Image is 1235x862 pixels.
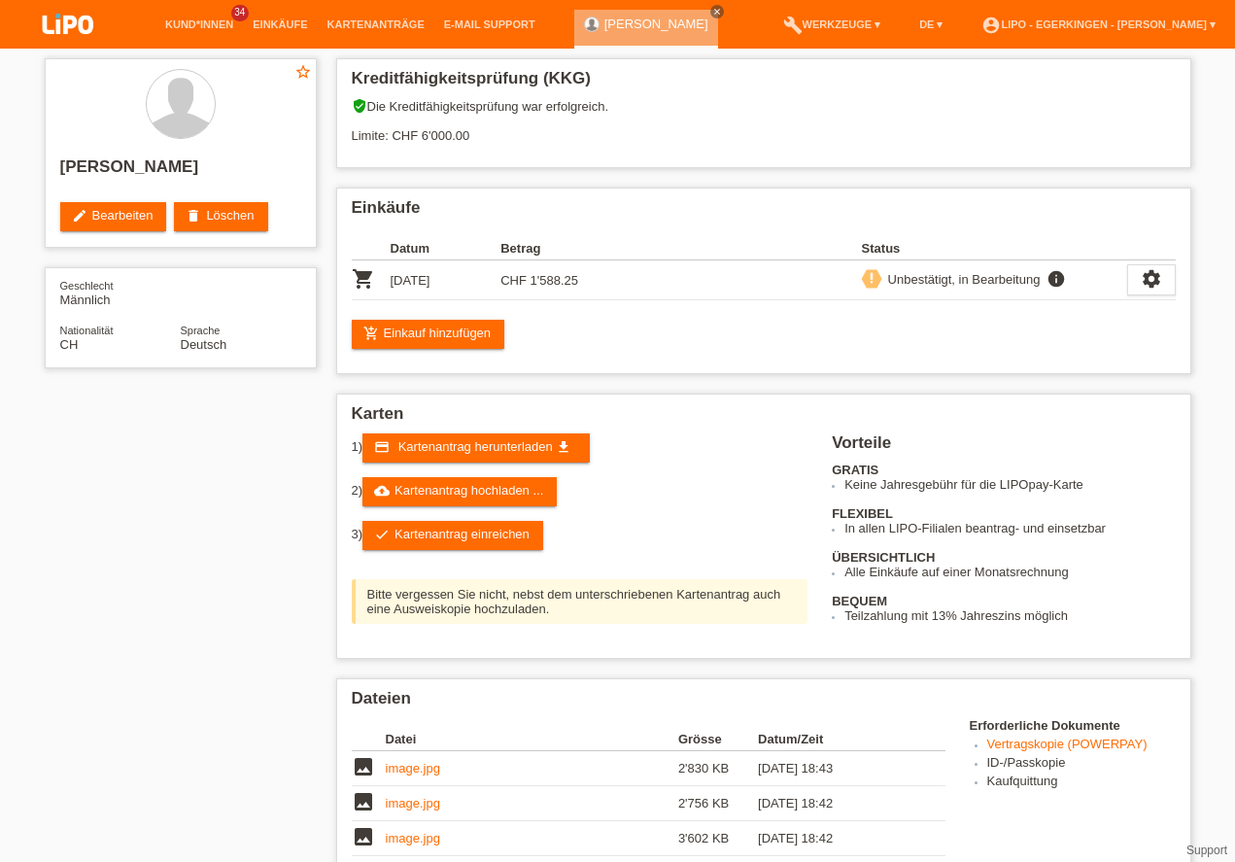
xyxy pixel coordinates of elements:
div: 2) [352,477,808,506]
a: cloud_uploadKartenantrag hochladen ... [362,477,557,506]
td: [DATE] [391,260,501,300]
td: [DATE] 18:43 [758,751,917,786]
td: [DATE] 18:42 [758,786,917,821]
a: Kartenanträge [318,18,434,30]
i: POSP00026390 [352,267,375,291]
i: image [352,790,375,813]
i: star_border [294,63,312,81]
span: Sprache [181,325,221,336]
li: Kaufquittung [987,774,1176,792]
a: buildWerkzeuge ▾ [773,18,891,30]
a: Einkäufe [243,18,317,30]
th: Grösse [678,728,758,751]
i: image [352,825,375,848]
a: close [710,5,724,18]
a: checkKartenantrag einreichen [362,521,543,550]
div: Die Kreditfähigkeitsprüfung war erfolgreich. Limite: CHF 6'000.00 [352,98,1176,157]
h2: Dateien [352,689,1176,718]
b: FLEXIBEL [832,506,893,521]
i: edit [72,208,87,224]
b: ÜBERSICHTLICH [832,550,935,565]
a: DE ▾ [909,18,952,30]
h2: Einkäufe [352,198,1176,227]
span: Kartenantrag herunterladen [398,439,553,454]
a: image.jpg [386,796,440,810]
h2: Vorteile [832,433,1175,463]
th: Datum/Zeit [758,728,917,751]
h2: Karten [352,404,1176,433]
li: Keine Jahresgebühr für die LIPOpay-Karte [844,477,1175,492]
td: 2'830 KB [678,751,758,786]
td: 2'756 KB [678,786,758,821]
i: account_circle [981,16,1001,35]
div: Männlich [60,278,181,307]
a: Kund*innen [155,18,243,30]
i: priority_high [865,271,878,285]
b: GRATIS [832,463,878,477]
th: Datum [391,237,501,260]
i: image [352,755,375,778]
th: Status [862,237,1127,260]
div: 1) [352,433,808,463]
div: 3) [352,521,808,550]
i: close [712,7,722,17]
h2: [PERSON_NAME] [60,157,301,187]
i: info [1045,269,1068,289]
a: LIPO pay [19,40,117,54]
a: deleteLöschen [174,202,267,231]
a: editBearbeiten [60,202,167,231]
i: get_app [556,439,571,455]
span: Nationalität [60,325,114,336]
div: Unbestätigt, in Bearbeitung [882,269,1041,290]
i: add_shopping_cart [363,326,379,341]
a: image.jpg [386,761,440,776]
td: [DATE] 18:42 [758,821,917,856]
h2: Kreditfähigkeitsprüfung (KKG) [352,69,1176,98]
i: cloud_upload [374,483,390,499]
a: Vertragskopie (POWERPAY) [987,737,1148,751]
a: credit_card Kartenantrag herunterladen get_app [362,433,590,463]
span: Schweiz [60,337,79,352]
li: Teilzahlung mit 13% Jahreszins möglich [844,608,1175,623]
i: build [783,16,803,35]
a: add_shopping_cartEinkauf hinzufügen [352,320,505,349]
i: verified_user [352,98,367,114]
div: Bitte vergessen Sie nicht, nebst dem unterschriebenen Kartenantrag auch eine Ausweiskopie hochzul... [352,579,808,624]
span: Deutsch [181,337,227,352]
span: Geschlecht [60,280,114,292]
a: account_circleLIPO - Egerkingen - [PERSON_NAME] ▾ [972,18,1225,30]
td: CHF 1'588.25 [500,260,611,300]
th: Datei [386,728,678,751]
span: 34 [231,5,249,21]
a: [PERSON_NAME] [604,17,708,31]
i: check [374,527,390,542]
li: In allen LIPO-Filialen beantrag- und einsetzbar [844,521,1175,535]
li: Alle Einkäufe auf einer Monatsrechnung [844,565,1175,579]
a: E-Mail Support [434,18,545,30]
i: credit_card [374,439,390,455]
a: Support [1186,844,1227,857]
a: image.jpg [386,831,440,845]
td: 3'602 KB [678,821,758,856]
b: BEQUEM [832,594,887,608]
h4: Erforderliche Dokumente [970,718,1176,733]
li: ID-/Passkopie [987,755,1176,774]
i: delete [186,208,201,224]
i: settings [1141,268,1162,290]
th: Betrag [500,237,611,260]
a: star_border [294,63,312,84]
